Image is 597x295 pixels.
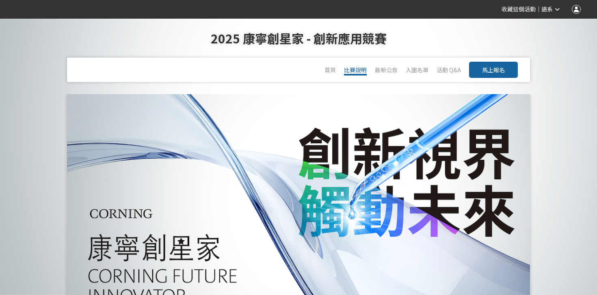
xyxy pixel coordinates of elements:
span: 馬上報名 [482,66,505,74]
a: 入圍名單 [406,66,428,74]
a: 活動 Q&A [437,66,461,74]
span: ｜ [536,5,541,14]
a: 比賽說明 [344,66,367,75]
h1: 2025 康寧創星家 - 創新應用競賽 [16,19,581,58]
a: 最新公告 [375,66,398,74]
span: 收藏這個活動 [502,6,536,13]
a: 首頁 [324,66,336,74]
span: 語系 [541,6,553,13]
button: 馬上報名 [469,62,518,78]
